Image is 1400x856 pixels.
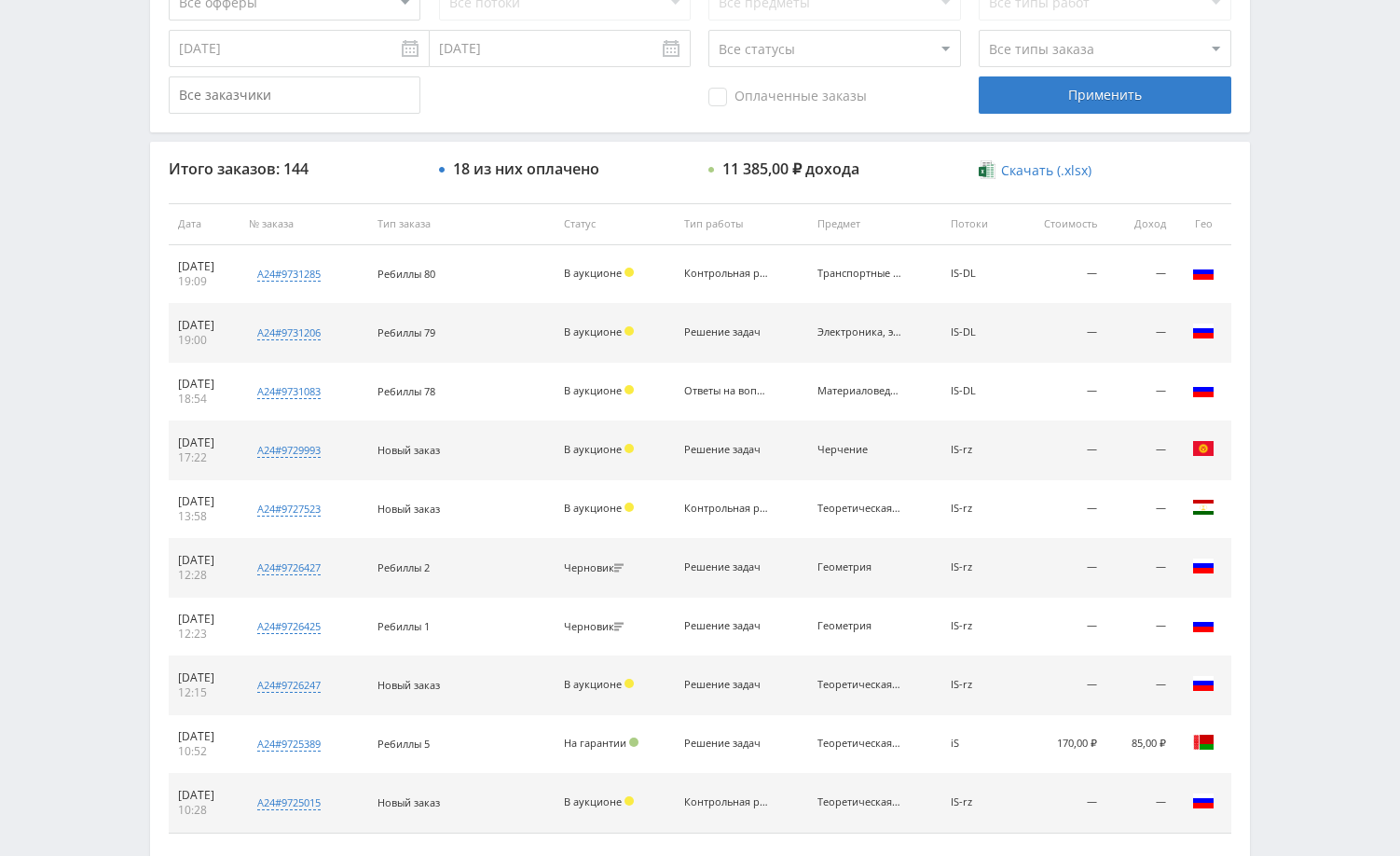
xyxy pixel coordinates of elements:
div: 10:52 [178,744,230,759]
img: tjk.png [1192,496,1215,518]
div: iS [951,738,1005,750]
div: IS-rz [951,561,1005,573]
div: 12:15 [178,685,230,700]
div: Черчение [817,444,901,456]
div: IS-DL [951,385,1005,397]
span: В аукционе [564,383,622,397]
span: Ребиллы 78 [377,384,435,398]
div: Решение задач [684,620,768,632]
img: rus.png [1192,320,1215,342]
span: Новый заказ [377,502,440,516]
img: rus.png [1192,672,1215,695]
div: [DATE] [178,612,230,627]
span: В аукционе [564,794,622,808]
div: IS-rz [951,679,1005,691]
div: a24#9725015 [257,795,321,810]
img: blr.png [1192,731,1215,753]
span: Новый заказ [377,795,440,809]
div: [DATE] [178,494,230,509]
span: Холд [625,796,634,806]
td: — [1106,245,1175,304]
span: В аукционе [564,324,622,338]
div: 18 из них оплачено [453,160,599,177]
span: В аукционе [564,501,622,515]
img: rus.png [1192,555,1215,577]
div: [DATE] [178,259,230,274]
div: [DATE] [178,553,230,568]
td: — [1013,363,1106,421]
span: В аукционе [564,266,622,280]
div: Электроника, электротехника, радиотехника [817,326,901,338]
div: Транспортные средства [817,268,901,280]
div: Решение задач [684,561,768,573]
div: Материаловедение [817,385,901,397]
span: Ребиллы 2 [377,560,430,574]
div: a24#9726247 [257,678,321,693]
td: — [1013,304,1106,363]
div: a24#9726425 [257,619,321,634]
div: 11 385,00 ₽ дохода [722,160,859,177]
div: IS-rz [951,620,1005,632]
div: [DATE] [178,670,230,685]
td: — [1106,363,1175,421]
a: Скачать (.xlsx) [979,161,1091,180]
input: Все заказчики [169,76,420,114]
img: xlsx [979,160,995,179]
span: В аукционе [564,442,622,456]
div: Теоретическая механика [817,738,901,750]
span: В аукционе [564,677,622,691]
div: Черновик [564,562,628,574]
div: Контрольная работа [684,503,768,515]
span: Холд [625,444,634,453]
img: rus.png [1192,790,1215,812]
span: Скачать (.xlsx) [1001,163,1091,178]
td: — [1106,304,1175,363]
span: Холд [625,326,634,336]
td: — [1106,656,1175,715]
td: — [1013,480,1106,539]
div: 10:28 [178,803,230,818]
span: Ребиллы 1 [377,619,430,633]
span: Ребиллы 79 [377,325,435,339]
div: a24#9731285 [257,267,321,282]
th: Предмет [808,203,941,245]
th: Доход [1106,203,1175,245]
td: — [1106,421,1175,480]
div: [DATE] [178,788,230,803]
div: Ответы на вопросы [684,385,768,397]
div: 19:00 [178,333,230,348]
div: Теоретическая механика [817,503,901,515]
div: a24#9731083 [257,384,321,399]
td: — [1106,598,1175,656]
div: Теоретическая механика [817,679,901,691]
div: a24#9727523 [257,502,321,517]
th: № заказа [240,203,367,245]
span: Новый заказ [377,678,440,692]
div: Геометрия [817,561,901,573]
span: Подтвержден [629,738,638,747]
div: Решение задач [684,444,768,456]
div: 19:09 [178,274,230,289]
img: kgz.png [1192,437,1215,460]
div: IS-DL [951,268,1005,280]
span: Холд [625,268,634,277]
img: rus.png [1192,261,1215,283]
div: Теоретическая механика [817,796,901,808]
div: IS-rz [951,796,1005,808]
td: — [1013,656,1106,715]
span: Оплаченные заказы [708,88,867,106]
span: Холд [625,503,634,512]
td: — [1013,598,1106,656]
div: Контрольная работа [684,268,768,280]
div: Контрольная работа [684,796,768,808]
div: a24#9725389 [257,737,321,752]
div: a24#9726427 [257,560,321,575]
td: — [1013,421,1106,480]
th: Тип работы [675,203,808,245]
td: — [1106,480,1175,539]
div: Применить [979,76,1230,114]
td: — [1106,774,1175,833]
td: — [1106,539,1175,598]
div: 12:28 [178,568,230,583]
td: — [1013,245,1106,304]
